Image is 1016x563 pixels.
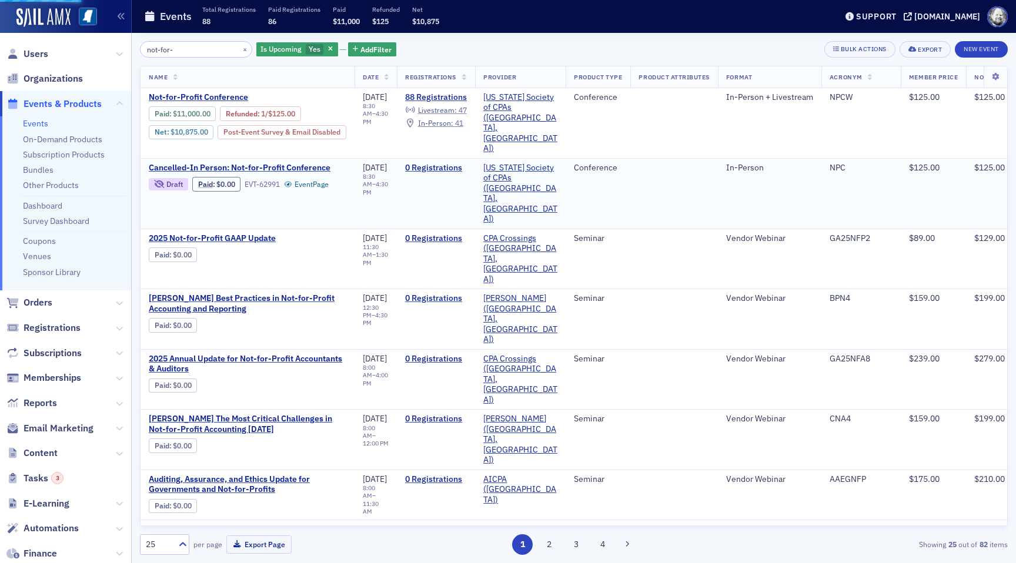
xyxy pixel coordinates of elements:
div: Seminar [574,524,622,535]
span: Finance [24,547,57,560]
span: Net : [155,128,171,136]
p: Total Registrations [202,5,256,14]
a: Events [23,118,48,129]
time: 8:00 AM [363,424,375,440]
a: E-Learning [6,497,69,510]
span: : [155,321,173,330]
p: Paid [333,5,360,14]
a: [PERSON_NAME] ([GEOGRAPHIC_DATA], [GEOGRAPHIC_DATA]) [483,293,557,345]
div: AAEGNFP [830,474,893,485]
a: 2025 Annual Update for Governments and Not-for-Profits [149,524,346,545]
div: – [363,364,389,387]
time: 1:30 PM [363,250,388,266]
span: Orders [24,296,52,309]
span: Organizations [24,72,83,85]
a: [PERSON_NAME] Best Practices in Not-for-Profit Accounting and Reporting [149,293,346,314]
a: [US_STATE] Society of CPAs ([GEOGRAPHIC_DATA], [GEOGRAPHIC_DATA]) [483,163,557,224]
span: $159.00 [909,293,940,303]
span: Provider [483,73,516,81]
img: SailAMX [79,8,97,26]
div: Vendor Webinar [726,474,813,485]
div: Refunded: 93 - $1100000 [220,106,300,120]
span: $125.00 [909,92,940,102]
span: : [155,109,173,118]
span: Add Filter [360,44,392,55]
a: 2025 Not-for-Profit GAAP Update [149,233,346,244]
span: Not-for-Profit Conference [149,92,346,103]
div: Vendor Webinar [726,354,813,364]
a: Paid [155,381,169,390]
p: Net [412,5,439,14]
span: : [155,250,173,259]
span: [DATE] [363,524,387,534]
span: $175.00 [909,474,940,484]
span: $89.00 [909,233,935,243]
a: Survey Dashboard [23,216,89,226]
div: GA25NFA8 [830,354,893,364]
a: EventPage [284,180,329,189]
span: [DATE] [363,474,387,484]
a: Cancelled-In Person: Not-for-Profit Conference [149,163,346,173]
a: Registrations [6,321,81,334]
div: – [363,304,389,327]
div: Paid: 0 - $0 [149,378,197,393]
span: Email Marketing [24,422,93,435]
span: $125.00 [909,162,940,173]
span: Date [363,73,379,81]
button: New Event [955,41,1008,58]
a: Paid [155,250,169,259]
div: In-Person [726,163,813,173]
span: Acronym [830,73,863,81]
a: Automations [6,522,79,535]
a: New Event [955,43,1008,53]
a: Events & Products [6,98,102,110]
span: $209.00 [909,524,940,534]
div: Paid: 0 - $0 [149,318,197,332]
a: Paid [155,501,169,510]
a: Sponsor Library [23,267,81,277]
span: $239.00 [909,353,940,364]
a: Organizations [6,72,83,85]
span: Users [24,48,48,61]
span: 88 [202,16,210,26]
div: Seminar [574,293,622,304]
time: 12:00 PM [363,439,389,447]
span: Mississippi Society of CPAs (Ridgeland, MS) [483,163,557,224]
div: NPCW [830,92,893,103]
span: Name [149,73,168,81]
a: 0 Registrations [405,354,467,364]
div: 25 [146,538,172,551]
span: $0.00 [216,180,235,189]
div: Paid: 0 - $0 [192,177,240,191]
a: 0 Registrations [405,293,467,304]
div: Vendor Webinar [726,414,813,424]
span: Member Price [909,73,958,81]
span: Subscriptions [24,347,82,360]
div: Vendor Webinar [726,233,813,244]
time: 12:30 PM [363,303,379,319]
span: Reports [24,397,57,410]
span: Product Type [574,73,622,81]
div: – [363,484,389,515]
span: [DATE] [363,233,387,243]
div: – [363,243,389,266]
span: 47 [459,105,467,115]
a: SailAMX [16,8,71,27]
div: In-Person + Livestream [726,92,813,103]
a: Orders [6,296,52,309]
span: $199.00 [974,293,1005,303]
span: $249.00 [974,524,1005,534]
a: Tasks3 [6,472,63,485]
span: CPA Crossings (Rochester, MI) [483,354,557,406]
span: $0.00 [173,441,192,450]
span: Events & Products [24,98,102,110]
span: CPA Crossings (Rochester, MI) [483,233,557,285]
span: $125.00 [268,109,295,118]
span: Auditing, Assurance, and Ethics Update for Governments and Not-for-Profits [149,474,346,495]
time: 11:30 AM [363,243,379,259]
div: Post-Event Survey [218,125,346,139]
span: Tasks [24,472,63,485]
span: Mississippi Society of CPAs (Ridgeland, MS) [483,92,557,154]
a: CPA Crossings ([GEOGRAPHIC_DATA], [GEOGRAPHIC_DATA]) [483,354,557,406]
span: $0.00 [173,250,192,259]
